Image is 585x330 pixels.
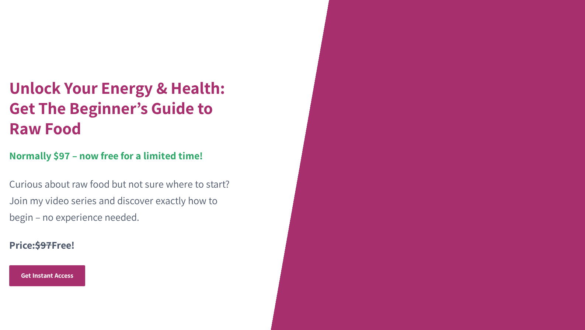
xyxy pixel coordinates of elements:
h1: Unlock Your Energy & Health: Get The Beginner’s Guide to Raw Food [9,78,230,138]
span: Get Instant Access [21,271,73,280]
s: $97 [35,238,52,252]
p: Curious about raw food but not sure where to start? Join my video series and discover exactly how... [9,176,230,225]
strong: Price: Free! [9,238,74,252]
a: Get Instant Access [9,265,85,286]
strong: Normally $97 – now free for a limited time! [9,149,203,162]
